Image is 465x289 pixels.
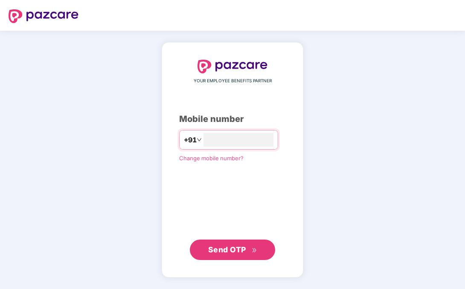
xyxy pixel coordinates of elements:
[197,137,202,142] span: down
[179,113,286,126] div: Mobile number
[179,155,244,162] a: Change mobile number?
[208,245,246,254] span: Send OTP
[252,248,257,253] span: double-right
[194,78,272,84] span: YOUR EMPLOYEE BENEFITS PARTNER
[190,240,275,260] button: Send OTPdouble-right
[198,60,267,73] img: logo
[9,9,78,23] img: logo
[184,135,197,145] span: +91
